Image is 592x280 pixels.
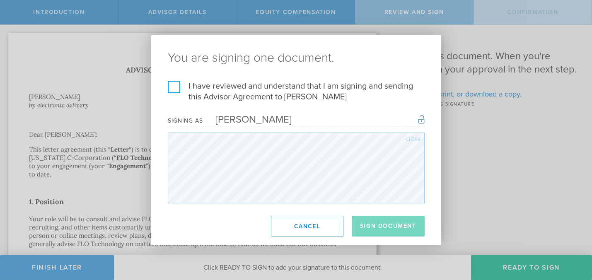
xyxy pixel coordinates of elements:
ng-pluralize: You are signing one document. [168,52,425,64]
button: Sign Document [352,216,425,237]
label: I have reviewed and understand that I am signing and sending this Advisor Agreement to [PERSON_NAME] [168,81,425,102]
button: Cancel [271,216,343,237]
div: [PERSON_NAME] [203,113,292,126]
div: Signing as [168,117,203,124]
